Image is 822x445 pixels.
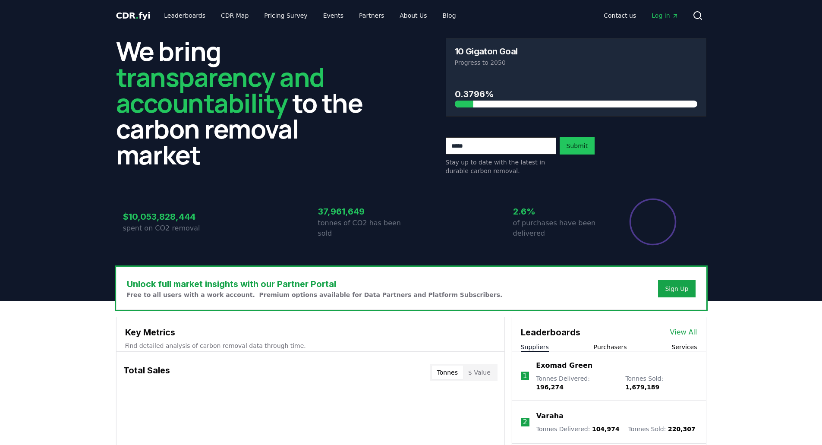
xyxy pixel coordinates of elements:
p: Free to all users with a work account. Premium options available for Data Partners and Platform S... [127,290,503,299]
a: Pricing Survey [257,8,314,23]
button: $ Value [463,366,496,379]
h3: Unlock full market insights with our Partner Portal [127,278,503,290]
a: About Us [393,8,434,23]
h2: We bring to the carbon removal market [116,38,377,167]
p: spent on CO2 removal [123,223,216,234]
p: 1 [523,371,527,381]
a: Blog [436,8,463,23]
span: . [135,10,139,21]
a: Sign Up [665,284,688,293]
p: tonnes of CO2 has been sold [318,218,411,239]
span: 104,974 [592,426,620,432]
button: Suppliers [521,343,549,351]
button: Purchasers [594,343,627,351]
a: Partners [352,8,391,23]
span: 220,307 [668,426,696,432]
h3: 37,961,649 [318,205,411,218]
p: Tonnes Delivered : [536,425,620,433]
a: View All [670,327,697,338]
h3: Key Metrics [125,326,496,339]
span: Log in [652,11,678,20]
h3: 2.6% [513,205,606,218]
button: Sign Up [658,280,695,297]
p: Tonnes Sold : [628,425,696,433]
h3: Total Sales [123,364,170,381]
h3: 0.3796% [455,88,697,101]
a: Exomad Green [536,360,592,371]
a: CDR.fyi [116,9,151,22]
p: of purchases have been delivered [513,218,606,239]
p: Stay up to date with the latest in durable carbon removal. [446,158,556,175]
a: Leaderboards [157,8,212,23]
span: 1,679,189 [625,384,659,391]
span: transparency and accountability [116,59,324,120]
h3: 10 Gigaton Goal [455,47,518,56]
span: 196,274 [536,384,564,391]
a: Log in [645,8,685,23]
button: Tonnes [432,366,463,379]
p: Tonnes Delivered : [536,374,617,391]
div: Percentage of sales delivered [629,198,677,246]
p: Progress to 2050 [455,58,697,67]
nav: Main [597,8,685,23]
a: Events [316,8,350,23]
button: Submit [560,137,595,155]
a: Varaha [536,411,564,421]
a: Contact us [597,8,643,23]
p: Find detailed analysis of carbon removal data through time. [125,341,496,350]
button: Services [671,343,697,351]
p: 2 [523,417,527,427]
span: CDR fyi [116,10,151,21]
h3: $10,053,828,444 [123,210,216,223]
h3: Leaderboards [521,326,580,339]
p: Tonnes Sold : [625,374,697,391]
a: CDR Map [214,8,255,23]
nav: Main [157,8,463,23]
